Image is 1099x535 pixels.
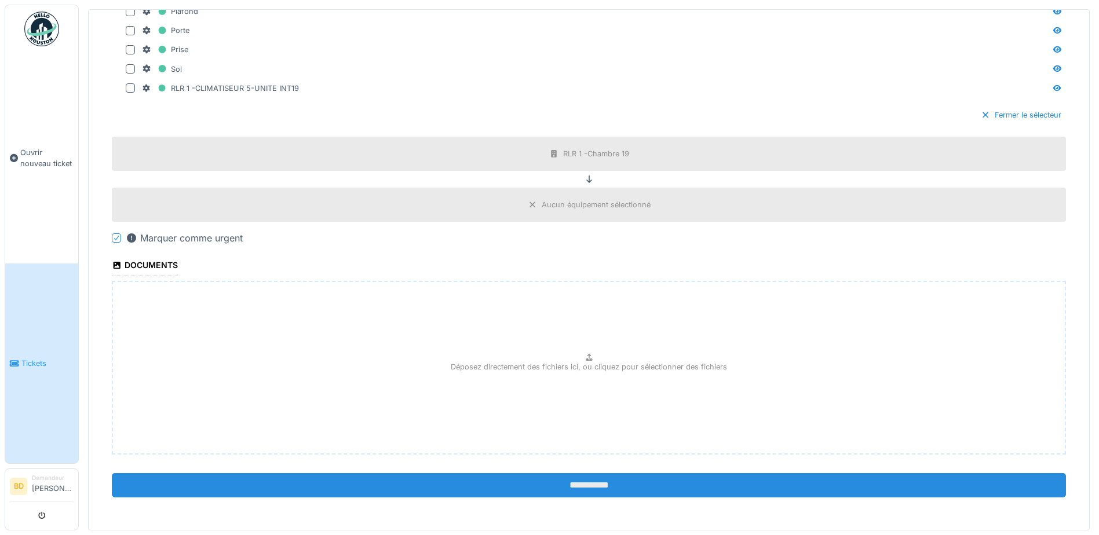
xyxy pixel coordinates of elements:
[112,256,178,276] div: Documents
[32,474,74,499] li: [PERSON_NAME]
[451,361,727,372] p: Déposez directement des fichiers ici, ou cliquez pour sélectionner des fichiers
[21,358,74,369] span: Tickets
[563,148,629,159] div: RLR 1 -Chambre 19
[5,53,78,263] a: Ouvrir nouveau ticket
[32,474,74,482] div: Demandeur
[142,4,198,19] div: Plafond
[976,107,1066,123] div: Fermer le sélecteur
[142,42,188,57] div: Prise
[142,62,182,76] div: Sol
[10,478,27,495] li: BD
[10,474,74,501] a: BD Demandeur[PERSON_NAME]
[126,231,243,245] div: Marquer comme urgent
[142,81,299,96] div: RLR 1 -CLIMATISEUR 5-UNITE INT19
[5,263,78,463] a: Tickets
[24,12,59,46] img: Badge_color-CXgf-gQk.svg
[142,23,189,38] div: Porte
[542,199,651,210] div: Aucun équipement sélectionné
[20,147,74,169] span: Ouvrir nouveau ticket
